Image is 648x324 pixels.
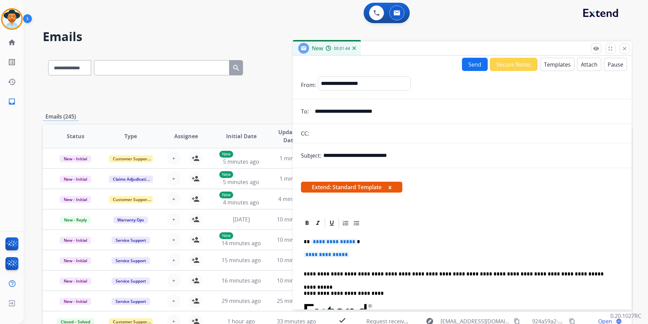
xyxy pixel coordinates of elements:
span: 10 minutes ago [277,236,316,244]
span: New - Initial [60,298,91,305]
span: + [172,195,175,203]
span: 10 minutes ago [277,277,316,284]
span: 14 minutes ago [222,239,261,247]
mat-icon: inbox [8,97,16,106]
span: Status [67,132,84,140]
span: Type [124,132,137,140]
span: New - Initial [60,277,91,285]
mat-icon: person_add [191,215,200,223]
span: New - Initial [60,155,91,162]
p: To: [301,107,309,115]
mat-icon: person_add [191,236,200,244]
div: Ordered List [341,218,351,228]
span: Service Support [112,237,150,244]
img: avatar [2,10,21,29]
span: 16 minutes ago [222,277,261,284]
span: Updated Date [275,128,305,144]
span: + [172,256,175,264]
span: Assignee [174,132,198,140]
button: Attach [577,58,601,71]
span: New [312,44,323,52]
span: + [172,236,175,244]
mat-icon: remove_red_eye [593,46,599,52]
span: Service Support [112,298,150,305]
p: Subject: [301,151,321,160]
mat-icon: home [8,38,16,47]
div: Bold [302,218,312,228]
span: New - Initial [60,196,91,203]
button: x [388,183,391,191]
span: + [172,175,175,183]
button: Templates [540,58,574,71]
mat-icon: person_add [191,256,200,264]
mat-icon: fullscreen [607,46,613,52]
span: + [172,276,175,285]
button: + [167,274,181,287]
div: Bullet List [351,218,362,228]
button: Pause [604,58,627,71]
p: New [219,232,233,239]
span: 29 minutes ago [222,297,261,305]
span: New - Initial [60,237,91,244]
span: [DATE] [233,216,250,223]
span: New - Initial [60,257,91,264]
mat-icon: close [622,46,628,52]
span: + [172,154,175,162]
mat-icon: history [8,78,16,86]
mat-icon: list_alt [8,58,16,66]
span: Customer Support [109,155,153,162]
p: From: [301,81,316,89]
span: Initial Date [226,132,257,140]
mat-icon: person_add [191,276,200,285]
span: + [172,215,175,223]
p: New [219,151,233,158]
button: + [167,294,181,308]
mat-icon: person_add [191,175,200,183]
span: 5 minutes ago [223,158,259,165]
p: CC: [301,129,309,138]
span: 4 minutes ago [278,195,315,203]
button: Send [462,58,488,71]
span: 25 minutes ago [277,297,316,305]
p: New [219,171,233,178]
span: 5 minutes ago [223,178,259,186]
button: + [167,192,181,206]
button: + [167,151,181,165]
mat-icon: person_add [191,154,200,162]
span: 1 minute ago [280,155,313,162]
span: Extend: Standard Template [301,182,402,193]
p: 0.20.1027RC [610,312,641,320]
span: New - Reply [60,216,91,223]
button: + [167,233,181,247]
span: 15 minutes ago [222,256,261,264]
span: New - Initial [60,176,91,183]
button: + [167,253,181,267]
mat-icon: person_add [191,195,200,203]
span: 10 minutes ago [277,256,316,264]
mat-icon: person_add [191,297,200,305]
span: Service Support [112,277,150,285]
span: Customer Support [109,196,153,203]
button: + [167,172,181,185]
span: 4 minutes ago [223,199,259,206]
mat-icon: search [232,64,240,72]
span: 1 minute ago [280,175,313,182]
button: Secure Notes [490,58,538,71]
h2: Emails [43,30,632,43]
span: + [172,297,175,305]
span: 10 minutes ago [277,216,316,223]
span: Service Support [112,257,150,264]
button: + [167,213,181,226]
div: Italic [313,218,323,228]
div: Underline [327,218,337,228]
p: Emails (245) [43,112,79,121]
span: Claims Adjudication [109,176,155,183]
span: Warranty Ops [113,216,148,223]
span: 00:01:44 [334,46,350,51]
p: New [219,192,233,198]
